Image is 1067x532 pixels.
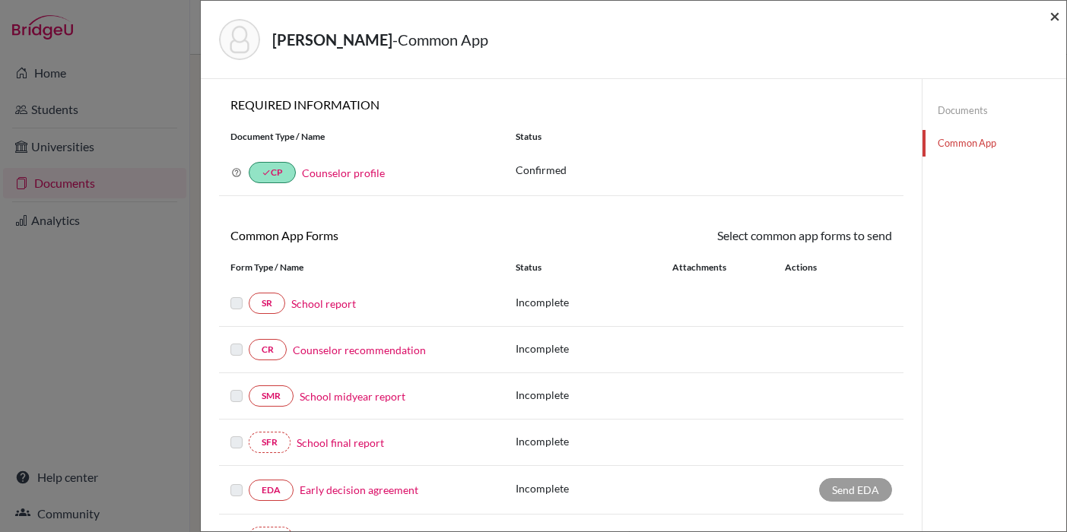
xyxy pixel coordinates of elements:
[504,130,903,144] div: Status
[249,339,287,360] a: CR
[923,97,1066,124] a: Documents
[219,97,903,112] h6: REQUIRED INFORMATION
[219,261,504,274] div: Form Type / Name
[516,162,892,178] p: Confirmed
[302,166,385,179] a: Counselor profile
[293,342,426,358] a: Counselor recommendation
[1050,7,1060,25] button: Close
[1050,5,1060,27] span: ×
[516,261,672,274] div: Status
[249,293,285,314] a: SR
[291,296,356,312] a: School report
[249,432,291,453] a: SFR
[392,30,488,49] span: - Common App
[767,261,861,274] div: Actions
[249,385,294,407] a: SMR
[923,130,1066,157] a: Common App
[516,387,672,403] p: Incomplete
[516,340,672,356] p: Incomplete
[516,480,672,496] p: Incomplete
[516,433,672,449] p: Incomplete
[561,226,903,245] div: Select common app forms to send
[672,261,767,274] div: Attachments
[272,30,392,49] strong: [PERSON_NAME]
[300,388,405,404] a: School midyear report
[516,294,672,310] p: Incomplete
[219,228,561,242] h6: Common App Forms
[300,482,418,498] a: Early decision agreement
[297,435,384,451] a: School final report
[262,168,271,177] i: done
[819,478,892,502] div: Send EDA
[249,162,296,183] a: doneCP
[219,130,504,144] div: Document Type / Name
[249,480,294,501] a: EDA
